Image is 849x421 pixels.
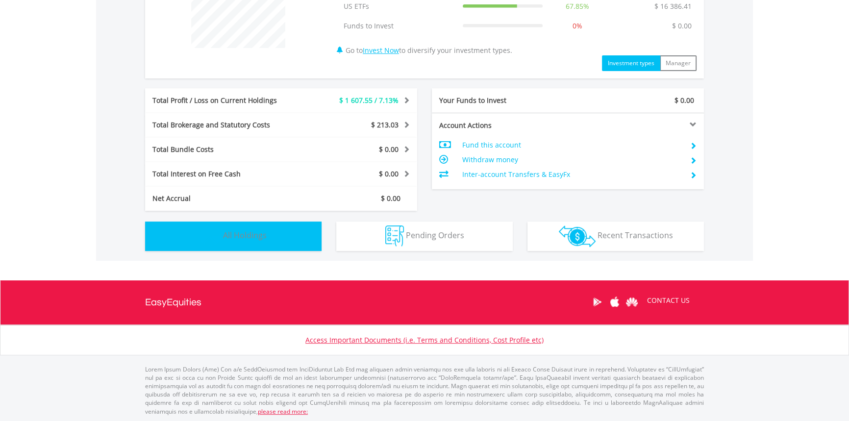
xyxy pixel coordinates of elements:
[660,55,697,71] button: Manager
[589,287,606,317] a: Google Play
[371,120,399,129] span: $ 213.03
[674,96,694,105] span: $ 0.00
[381,194,400,203] span: $ 0.00
[623,287,640,317] a: Huawei
[527,222,704,251] button: Recent Transactions
[385,225,404,247] img: pending_instructions-wht.png
[548,16,607,36] td: 0%
[363,46,399,55] a: Invest Now
[305,335,544,345] a: Access Important Documents (i.e. Terms and Conditions, Cost Profile etc)
[145,169,304,179] div: Total Interest on Free Cash
[462,138,682,152] td: Fund this account
[432,121,568,130] div: Account Actions
[432,96,568,105] div: Your Funds to Invest
[406,230,464,241] span: Pending Orders
[379,169,399,178] span: $ 0.00
[640,287,697,314] a: CONTACT US
[336,222,513,251] button: Pending Orders
[462,167,682,182] td: Inter-account Transfers & EasyFx
[145,365,704,416] p: Lorem Ipsum Dolors (Ame) Con a/e SeddOeiusmod tem InciDiduntut Lab Etd mag aliquaen admin veniamq...
[606,287,623,317] a: Apple
[223,230,267,241] span: All Holdings
[200,225,221,247] img: holdings-wht.png
[145,222,322,251] button: All Holdings
[145,280,201,324] a: EasyEquities
[339,16,458,36] td: Funds to Invest
[598,230,673,241] span: Recent Transactions
[145,96,304,105] div: Total Profit / Loss on Current Holdings
[559,225,596,247] img: transactions-zar-wht.png
[339,96,399,105] span: $ 1 607.55 / 7.13%
[145,145,304,154] div: Total Bundle Costs
[462,152,682,167] td: Withdraw money
[258,407,308,416] a: please read more:
[602,55,660,71] button: Investment types
[145,120,304,130] div: Total Brokerage and Statutory Costs
[667,16,697,36] td: $ 0.00
[145,194,304,203] div: Net Accrual
[379,145,399,154] span: $ 0.00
